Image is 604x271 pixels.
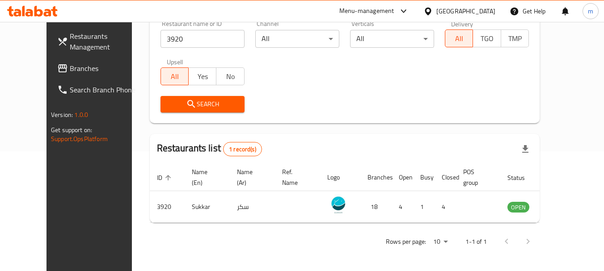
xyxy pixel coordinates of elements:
[237,167,264,188] span: Name (Ar)
[360,164,392,191] th: Branches
[463,167,490,188] span: POS group
[392,164,413,191] th: Open
[161,30,245,48] input: Search for restaurant name or ID..
[50,58,148,79] a: Branches
[515,138,536,160] div: Export file
[282,167,309,188] span: Ref. Name
[192,167,219,188] span: Name (En)
[188,67,216,85] button: Yes
[70,63,140,74] span: Branches
[230,191,275,223] td: سكر
[50,79,148,100] a: Search Branch Phone
[167,58,183,65] label: Upsell
[51,109,73,121] span: Version:
[477,32,497,45] span: TGO
[430,235,451,249] div: Rows per page:
[449,32,469,45] span: All
[507,172,536,183] span: Status
[165,70,185,83] span: All
[70,31,140,52] span: Restaurants Management
[192,70,213,83] span: Yes
[413,191,435,223] td: 1
[161,67,189,85] button: All
[50,25,148,58] a: Restaurants Management
[339,6,394,17] div: Menu-management
[255,30,339,48] div: All
[435,164,456,191] th: Closed
[435,191,456,223] td: 4
[501,29,529,47] button: TMP
[157,142,262,156] h2: Restaurants list
[224,145,262,154] span: 1 record(s)
[392,191,413,223] td: 4
[386,236,426,247] p: Rows per page:
[505,32,525,45] span: TMP
[157,172,174,183] span: ID
[51,133,108,145] a: Support.OpsPlatform
[216,67,244,85] button: No
[327,194,350,216] img: Sukkar
[507,202,529,213] span: OPEN
[413,164,435,191] th: Busy
[223,142,262,156] div: Total records count
[360,191,392,223] td: 18
[185,191,230,223] td: Sukkar
[150,164,578,223] table: enhanced table
[350,30,434,48] div: All
[507,202,529,213] div: OPEN
[70,84,140,95] span: Search Branch Phone
[168,99,237,110] span: Search
[320,164,360,191] th: Logo
[445,29,473,47] button: All
[451,21,473,27] label: Delivery
[473,29,501,47] button: TGO
[150,191,185,223] td: 3920
[588,6,593,16] span: m
[51,124,92,136] span: Get support on:
[465,236,487,247] p: 1-1 of 1
[220,70,241,83] span: No
[436,6,495,16] div: [GEOGRAPHIC_DATA]
[161,96,245,113] button: Search
[74,109,88,121] span: 1.0.0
